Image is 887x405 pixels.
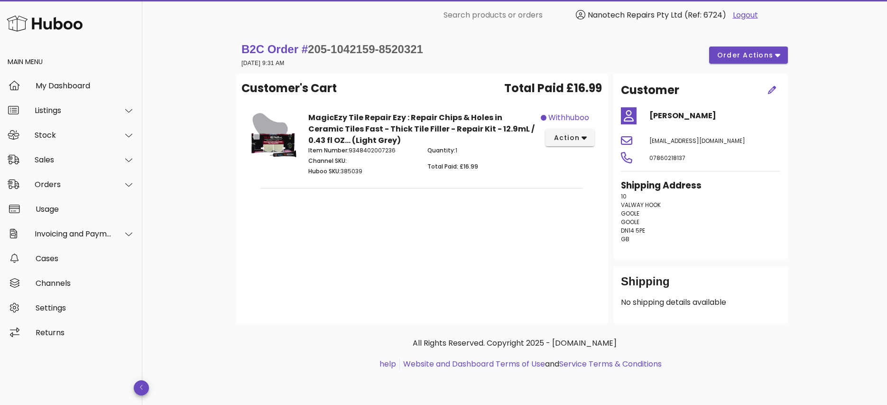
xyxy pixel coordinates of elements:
[308,43,423,56] span: 205-1042159-8520321
[621,179,780,192] h3: Shipping Address
[308,167,341,175] span: Huboo SKU:
[649,154,685,162] span: 07860218137
[308,157,347,165] span: Channel SKU:
[400,358,662,370] li: and
[427,146,455,154] span: Quantity:
[553,133,580,143] span: action
[548,112,589,123] span: withhuboo
[649,137,745,145] span: [EMAIL_ADDRESS][DOMAIN_NAME]
[621,235,629,243] span: GB
[308,112,535,146] strong: MagicEzy Tile Repair Ezy : Repair Chips & Holes in Ceramic Tiles Fast - Thick Tile Filler - Repai...
[241,43,423,56] strong: B2C Order #
[427,162,478,170] span: Total Paid: £16.99
[36,328,135,337] div: Returns
[621,82,679,99] h2: Customer
[35,180,112,189] div: Orders
[36,303,135,312] div: Settings
[36,81,135,90] div: My Dashboard
[36,254,135,263] div: Cases
[621,209,639,217] span: GOOLE
[308,167,416,176] p: 385039
[427,146,535,155] p: 1
[684,9,726,20] span: (Ref: 6724)
[241,60,285,66] small: [DATE] 9:31 AM
[36,279,135,288] div: Channels
[621,201,661,209] span: VALWAY HOOK
[308,146,349,154] span: Item Number:
[621,218,639,226] span: GOOLE
[379,358,396,369] a: help
[35,155,112,164] div: Sales
[241,80,337,97] span: Customer's Cart
[35,106,112,115] div: Listings
[733,9,758,21] a: Logout
[649,110,780,122] h4: [PERSON_NAME]
[403,358,545,369] a: Website and Dashboard Terms of Use
[545,129,594,146] button: action
[36,205,135,214] div: Usage
[35,131,112,140] div: Stock
[559,358,662,369] a: Service Terms & Conditions
[7,13,83,34] img: Huboo Logo
[621,192,627,200] span: 10
[717,50,774,60] span: order actions
[243,338,786,349] p: All Rights Reserved. Copyright 2025 - [DOMAIN_NAME]
[249,112,297,163] img: Product Image
[308,146,416,155] p: 9348402007236
[588,9,682,20] span: Nanotech Repairs Pty Ltd
[621,274,780,297] div: Shipping
[35,229,112,238] div: Invoicing and Payments
[709,47,788,64] button: order actions
[621,226,645,235] span: DN14 5PE
[621,297,780,308] p: No shipping details available
[504,80,602,97] span: Total Paid £16.99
